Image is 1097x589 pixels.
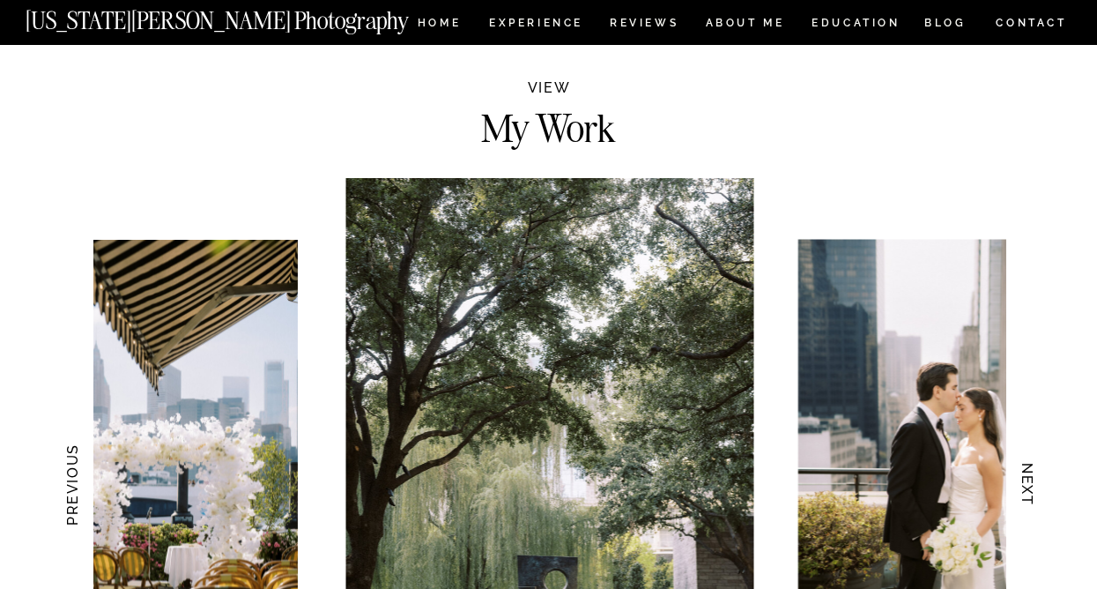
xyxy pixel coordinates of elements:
h3: PREVIOUS [62,429,80,541]
a: BLOG [924,18,967,33]
a: ABOUT ME [705,18,785,33]
h2: VIEW [507,81,592,101]
h3: NEXT [1018,429,1036,541]
a: EDUCATION [810,18,902,33]
h2: My Work [419,108,679,139]
a: CONTACT [995,13,1068,33]
a: REVIEWS [610,18,676,33]
a: HOME [414,18,464,33]
a: Experience [489,18,582,33]
a: [US_STATE][PERSON_NAME] Photography [26,9,468,24]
